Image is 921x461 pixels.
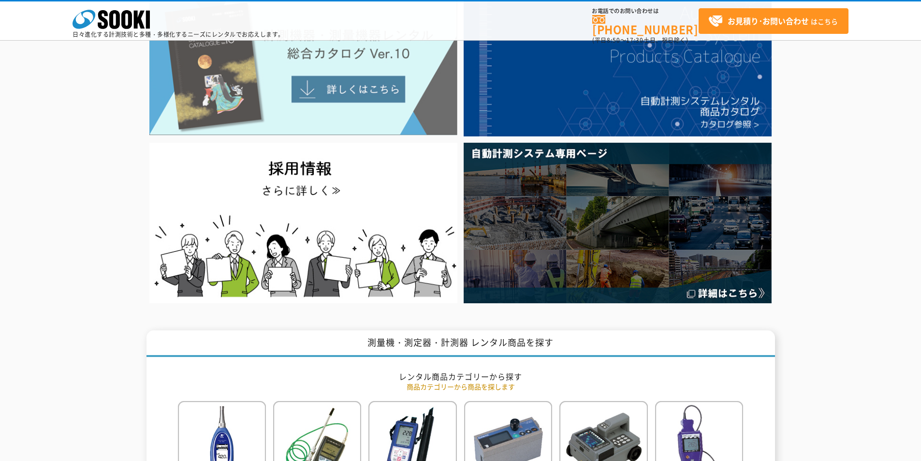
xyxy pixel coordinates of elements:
[708,14,838,29] span: はこちら
[592,36,688,45] span: (平日 ～ 土日、祝日除く)
[178,382,744,392] p: 商品カテゴリーから商品を探します
[626,36,643,45] span: 17:30
[146,330,775,357] h1: 測量機・測定器・計測器 レンタル商品を探す
[178,372,744,382] h2: レンタル商品カテゴリーから探す
[607,36,620,45] span: 8:50
[592,8,699,14] span: お電話でのお問い合わせは
[699,8,848,34] a: お見積り･お問い合わせはこちら
[592,15,699,35] a: [PHONE_NUMBER]
[464,143,772,303] img: 自動計測システム専用ページ
[728,15,809,27] strong: お見積り･お問い合わせ
[149,143,457,303] img: SOOKI recruit
[73,31,284,37] p: 日々進化する計測技術と多種・多様化するニーズにレンタルでお応えします。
